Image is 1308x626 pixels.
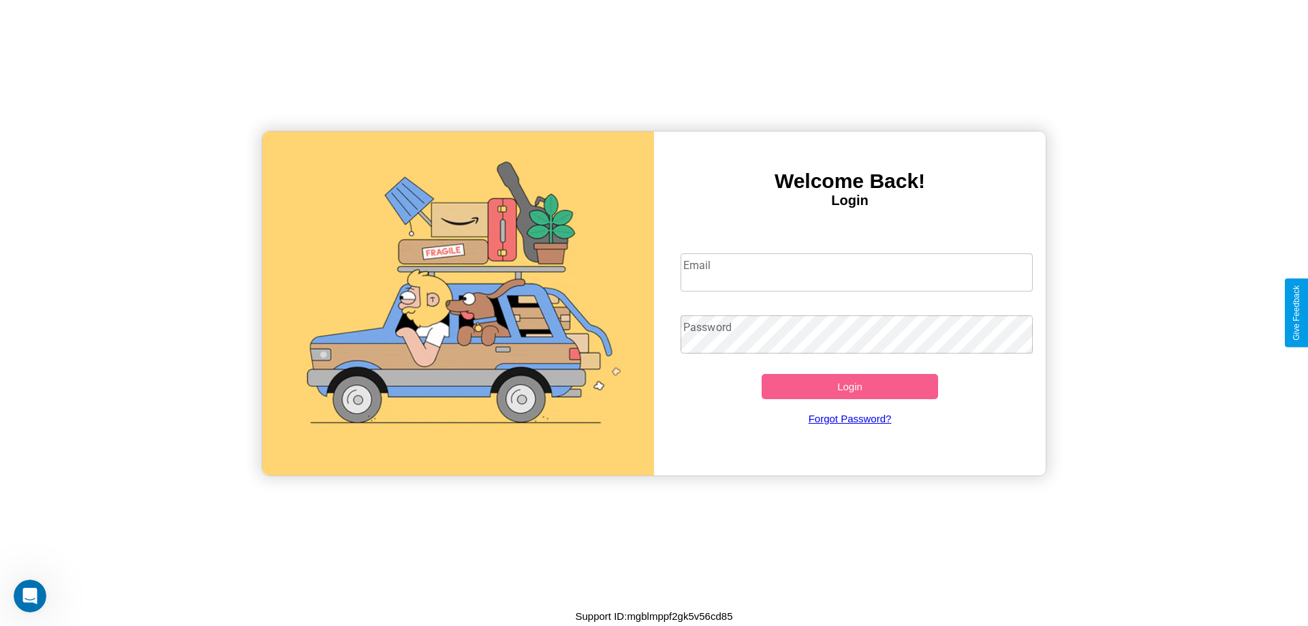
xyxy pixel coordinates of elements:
div: Give Feedback [1292,285,1301,341]
img: gif [262,131,654,475]
h4: Login [654,193,1046,208]
h3: Welcome Back! [654,170,1046,193]
iframe: Intercom live chat [14,580,46,612]
a: Forgot Password? [674,399,1027,438]
button: Login [762,374,938,399]
p: Support ID: mgblmppf2gk5v56cd85 [576,607,733,625]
